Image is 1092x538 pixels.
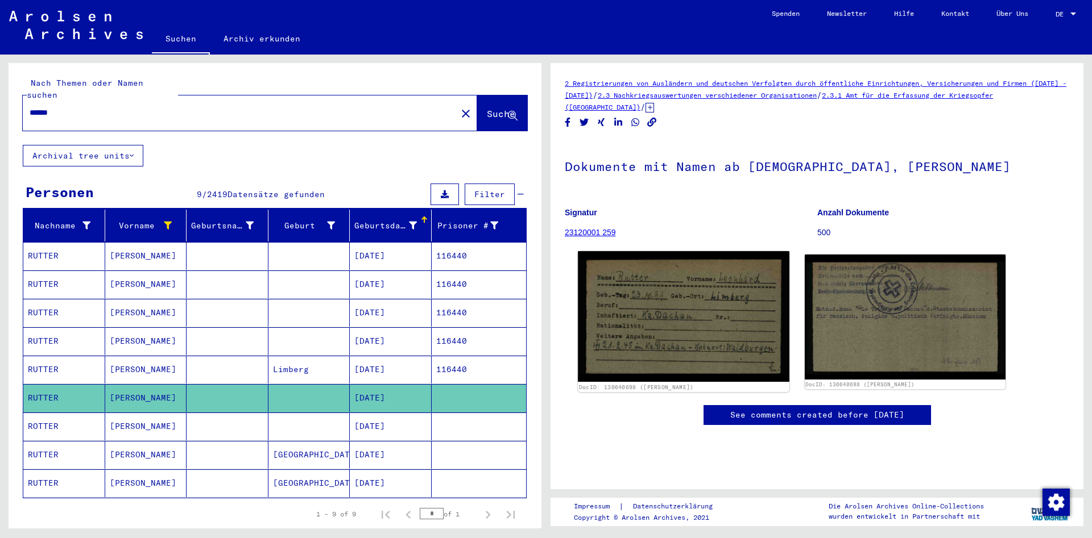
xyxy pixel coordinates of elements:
button: Share on WhatsApp [630,115,642,130]
a: See comments created before [DATE] [730,409,904,421]
mat-cell: [PERSON_NAME] [105,242,187,270]
div: Geburtsname [191,216,268,235]
mat-cell: [PERSON_NAME] [105,299,187,327]
mat-cell: Limberg [268,356,350,383]
mat-cell: [DATE] [350,356,432,383]
mat-header-cell: Geburt‏ [268,210,350,241]
img: 001.jpg [578,251,789,382]
mat-cell: [DATE] [350,469,432,497]
mat-cell: [DATE] [350,270,432,298]
a: 23120001 259 [565,228,616,237]
a: DocID: 130640698 ([PERSON_NAME]) [805,381,915,387]
div: of 1 [420,508,477,519]
a: DocID: 130640698 ([PERSON_NAME]) [579,384,694,391]
mat-cell: RUTTER [23,270,105,298]
mat-cell: [PERSON_NAME] [105,412,187,440]
button: First page [374,503,397,526]
mat-cell: 116440 [432,327,527,355]
mat-cell: [DATE] [350,412,432,440]
span: Filter [474,189,505,199]
button: Share on Facebook [562,115,574,130]
mat-cell: ROTTER [23,412,105,440]
mat-cell: [PERSON_NAME] [105,384,187,412]
p: wurden entwickelt in Partnerschaft mit [829,511,984,522]
mat-header-cell: Vorname [105,210,187,241]
mat-cell: 116440 [432,270,527,298]
div: Geburtsdatum [354,220,417,232]
button: Last page [499,503,522,526]
button: Suche [477,95,527,131]
img: yv_logo.png [1029,497,1072,526]
div: Personen [26,182,94,202]
div: Geburtsdatum [354,216,431,235]
span: / [202,189,207,199]
button: Share on Xing [595,115,607,130]
mat-cell: [DATE] [350,242,432,270]
button: Share on LinkedIn [613,115,624,130]
mat-cell: 116440 [432,242,527,270]
span: Datensätze gefunden [227,189,325,199]
div: Vorname [110,216,187,235]
div: Nachname [28,220,90,232]
span: / [640,102,646,112]
button: Previous page [397,503,420,526]
span: / [593,90,598,100]
a: Archiv erkunden [210,25,314,52]
span: / [817,90,822,100]
button: Next page [477,503,499,526]
mat-cell: RUTTER [23,469,105,497]
button: Copy link [646,115,658,130]
span: Suche [487,108,515,119]
mat-cell: [GEOGRAPHIC_DATA] [268,469,350,497]
img: Zustimmung ändern [1043,489,1070,516]
mat-cell: RUTTER [23,242,105,270]
mat-cell: RUTTER [23,327,105,355]
h1: Dokumente mit Namen ab [DEMOGRAPHIC_DATA], [PERSON_NAME] [565,140,1069,190]
button: Archival tree units [23,145,143,166]
mat-cell: 116440 [432,299,527,327]
a: Impressum [574,501,619,512]
mat-header-cell: Geburtsdatum [350,210,432,241]
span: 2419 [207,189,227,199]
mat-cell: RUTTER [23,356,105,383]
mat-cell: [PERSON_NAME] [105,270,187,298]
mat-cell: [PERSON_NAME] [105,441,187,469]
mat-cell: [PERSON_NAME] [105,327,187,355]
div: Geburt‏ [273,220,336,232]
a: 2.3 Nachkriegsauswertungen verschiedener Organisationen [598,91,817,99]
div: Prisoner # [436,216,513,235]
mat-cell: RUTTER [23,384,105,412]
span: 9 [197,189,202,199]
a: Datenschutzerklärung [624,501,726,512]
div: Vorname [110,220,172,232]
mat-header-cell: Nachname [23,210,105,241]
span: DE [1056,10,1068,18]
a: Suchen [152,25,210,55]
mat-cell: [DATE] [350,441,432,469]
div: Nachname [28,216,105,235]
mat-header-cell: Prisoner # [432,210,527,241]
mat-header-cell: Geburtsname [187,210,268,241]
div: Geburt‏ [273,216,350,235]
img: 002.jpg [805,255,1006,379]
b: Signatur [565,208,597,217]
p: 500 [817,227,1069,239]
mat-cell: 116440 [432,356,527,383]
button: Clear [454,102,477,124]
a: 2 Registrierungen von Ausländern und deutschen Verfolgten durch öffentliche Einrichtungen, Versic... [565,79,1066,99]
img: Arolsen_neg.svg [9,11,143,39]
mat-label: Nach Themen oder Namen suchen [27,78,143,100]
button: Share on Twitter [578,115,590,130]
mat-cell: [GEOGRAPHIC_DATA] [268,441,350,469]
mat-cell: RUTTER [23,299,105,327]
p: Copyright © Arolsen Archives, 2021 [574,512,726,523]
button: Filter [465,183,515,205]
mat-cell: [DATE] [350,299,432,327]
div: Prisoner # [436,220,499,232]
p: Die Arolsen Archives Online-Collections [829,501,984,511]
mat-cell: RUTTER [23,441,105,469]
mat-cell: [PERSON_NAME] [105,469,187,497]
mat-cell: [DATE] [350,327,432,355]
div: | [574,501,726,512]
mat-icon: close [459,107,473,120]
